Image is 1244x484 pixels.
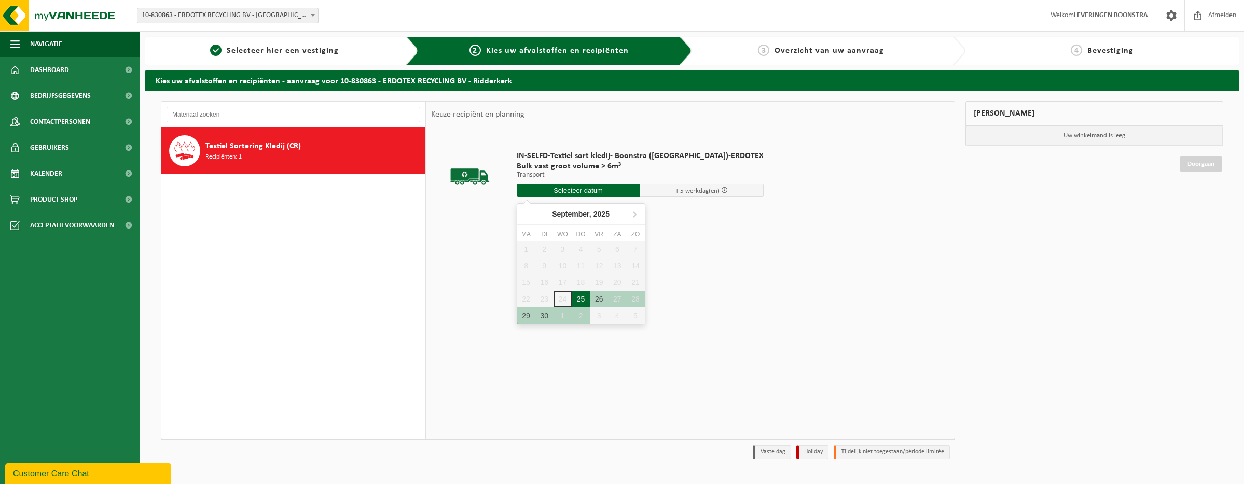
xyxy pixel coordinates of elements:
[30,135,69,161] span: Gebruikers
[145,70,1239,90] h2: Kies uw afvalstoffen en recipiënten - aanvraag voor 10-830863 - ERDOTEX RECYCLING BV - Ridderkerk
[753,445,791,459] li: Vaste dag
[1071,45,1082,56] span: 4
[758,45,769,56] span: 3
[5,461,173,484] iframe: chat widget
[608,229,626,239] div: za
[486,47,629,55] span: Kies uw afvalstoffen en recipiënten
[1074,11,1148,19] strong: LEVERINGEN BOONSTRA
[572,307,590,324] div: 2
[517,229,535,239] div: ma
[535,307,554,324] div: 30
[966,126,1223,146] p: Uw winkelmand is leeg
[535,229,554,239] div: di
[548,206,614,222] div: September,
[517,172,764,179] p: Transport
[30,83,91,109] span: Bedrijfsgegevens
[227,47,339,55] span: Selecteer hier een vestiging
[675,188,720,194] span: + 5 werkdag(en)
[517,307,535,324] div: 29
[167,107,420,122] input: Materiaal zoeken
[1180,156,1222,172] a: Doorgaan
[137,8,318,23] span: 10-830863 - ERDOTEX RECYCLING BV - Ridderkerk
[834,445,950,459] li: Tijdelijk niet toegestaan/période limitée
[426,102,530,127] div: Keuze recipiënt en planning
[626,229,644,239] div: zo
[796,445,828,459] li: Holiday
[775,47,884,55] span: Overzicht van uw aanvraag
[572,229,590,239] div: do
[590,307,608,324] div: 3
[517,184,640,197] input: Selecteer datum
[30,57,69,83] span: Dashboard
[30,31,62,57] span: Navigatie
[572,291,590,307] div: 25
[517,151,764,161] span: IN-SELFD-Textiel sort kledij- Boonstra ([GEOGRAPHIC_DATA])-ERDOTEX
[30,161,62,187] span: Kalender
[1087,47,1134,55] span: Bevestiging
[30,212,114,238] span: Acceptatievoorwaarden
[593,210,610,218] i: 2025
[210,45,222,56] span: 1
[150,45,398,57] a: 1Selecteer hier een vestiging
[469,45,481,56] span: 2
[161,127,425,174] button: Textiel Sortering Kledij (CR) Recipiënten: 1
[590,229,608,239] div: vr
[554,229,572,239] div: wo
[30,187,77,212] span: Product Shop
[590,291,608,307] div: 26
[205,140,301,152] span: Textiel Sortering Kledij (CR)
[30,109,90,135] span: Contactpersonen
[517,161,764,172] span: Bulk vast groot volume > 6m³
[965,101,1223,126] div: [PERSON_NAME]
[554,307,572,324] div: 1
[205,152,242,162] span: Recipiënten: 1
